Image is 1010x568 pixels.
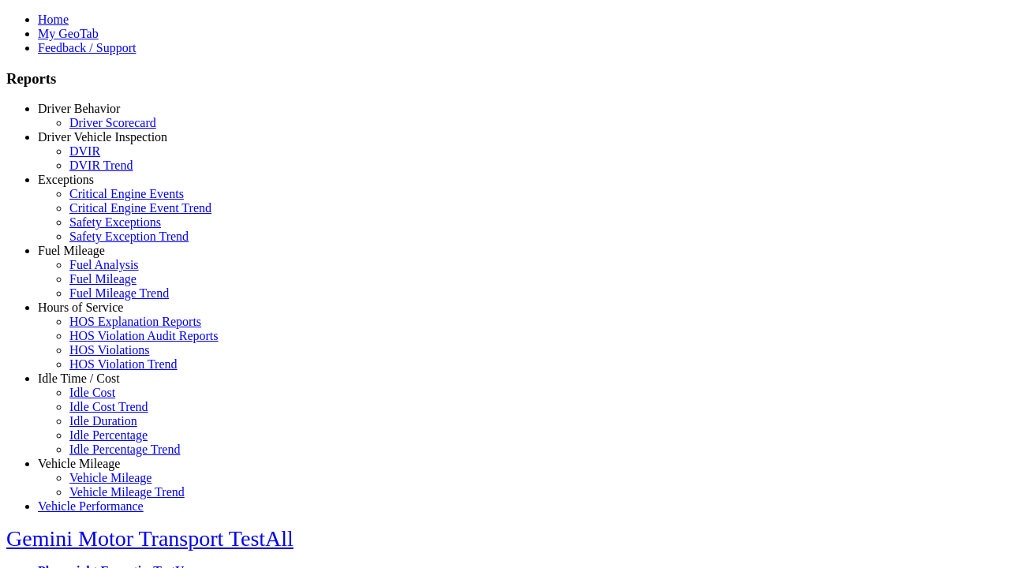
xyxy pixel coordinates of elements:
[38,372,120,385] a: Idle Time / Cost
[38,13,69,26] a: Home
[38,244,105,257] a: Fuel Mileage
[69,329,219,342] a: HOS Violation Audit Reports
[38,173,94,186] a: Exceptions
[69,400,148,413] a: Idle Cost Trend
[69,343,149,357] a: HOS Violations
[38,41,136,54] a: Feedback / Support
[69,443,180,456] a: Idle Percentage Trend
[69,230,189,243] a: Safety Exception Trend
[38,27,99,40] a: My GeoTab
[69,315,201,328] a: HOS Explanation Reports
[69,215,161,229] a: Safety Exceptions
[38,457,120,470] a: Vehicle Mileage
[69,187,184,200] a: Critical Engine Events
[69,201,211,215] a: Critical Engine Event Trend
[6,70,1004,88] h3: Reports
[69,485,185,499] a: Vehicle Mileage Trend
[69,258,139,271] a: Fuel Analysis
[69,159,133,172] a: DVIR Trend
[38,130,167,144] a: Driver Vehicle Inspection
[69,144,100,158] a: DVIR
[69,386,115,399] a: Idle Cost
[69,286,169,300] a: Fuel Mileage Trend
[6,526,294,551] a: Gemini Motor Transport TestAll
[38,102,120,115] a: Driver Behavior
[69,272,137,286] a: Fuel Mileage
[38,499,144,513] a: Vehicle Performance
[38,301,123,314] a: Hours of Service
[69,428,148,442] a: Idle Percentage
[69,357,178,371] a: HOS Violation Trend
[69,116,156,129] a: Driver Scorecard
[69,414,137,428] a: Idle Duration
[69,471,151,484] a: Vehicle Mileage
